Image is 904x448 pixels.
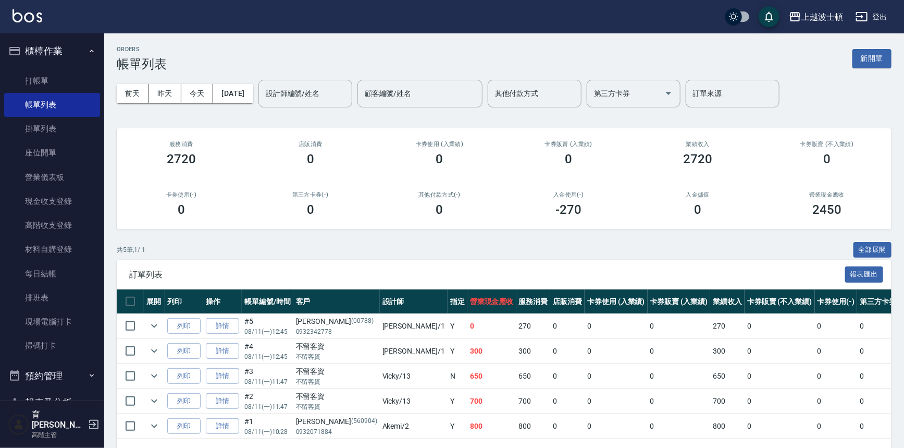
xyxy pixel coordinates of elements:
[516,389,551,414] td: 700
[13,9,42,22] img: Logo
[351,416,377,427] p: (560904)
[296,427,377,437] p: 0932071884
[516,289,551,314] th: 服務消費
[167,368,201,384] button: 列印
[815,314,858,338] td: 0
[815,414,858,439] td: 0
[213,84,253,103] button: [DATE]
[165,289,203,314] th: 列印
[448,364,467,389] td: N
[815,389,858,414] td: 0
[516,414,551,439] td: 800
[801,10,843,23] div: 上越波士頓
[815,289,858,314] th: 卡券使用(-)
[823,152,831,166] h3: 0
[146,343,162,359] button: expand row
[852,53,891,63] a: 新開單
[852,49,891,68] button: 新開單
[565,152,572,166] h3: 0
[694,202,701,217] h3: 0
[710,364,745,389] td: 650
[585,389,648,414] td: 0
[244,427,291,437] p: 08/11 (一) 10:28
[242,364,293,389] td: #3
[146,418,162,434] button: expand row
[4,213,100,237] a: 高階收支登錄
[467,389,516,414] td: 700
[380,339,448,364] td: [PERSON_NAME] /1
[648,364,711,389] td: 0
[648,289,711,314] th: 卡券販賣 (入業績)
[550,289,585,314] th: 店販消費
[258,191,363,198] h2: 第三方卡券(-)
[307,202,314,217] h3: 0
[775,141,879,148] h2: 卡券販賣 (不入業績)
[258,141,363,148] h2: 店販消費
[785,6,847,28] button: 上越波士頓
[745,414,814,439] td: 0
[167,152,196,166] h3: 2720
[4,93,100,117] a: 帳單列表
[550,314,585,338] td: 0
[296,402,377,411] p: 不留客資
[117,84,149,103] button: 前天
[585,314,648,338] td: 0
[32,409,85,430] h5: 育[PERSON_NAME]
[710,339,745,364] td: 300
[556,202,582,217] h3: -270
[296,391,377,402] div: 不留客資
[4,117,100,141] a: 掛單列表
[759,6,779,27] button: save
[296,377,377,386] p: 不留客資
[296,366,377,377] div: 不留客資
[448,339,467,364] td: Y
[388,191,492,198] h2: 其他付款方式(-)
[296,341,377,352] div: 不留客資
[467,414,516,439] td: 800
[178,202,185,217] h3: 0
[745,389,814,414] td: 0
[467,314,516,338] td: 0
[660,85,677,102] button: Open
[550,389,585,414] td: 0
[206,418,239,434] a: 詳情
[380,314,448,338] td: [PERSON_NAME] /1
[244,402,291,411] p: 08/11 (一) 11:47
[550,339,585,364] td: 0
[167,318,201,334] button: 列印
[244,352,291,361] p: 08/11 (一) 12:45
[242,339,293,364] td: #4
[516,191,621,198] h2: 入金使用(-)
[242,414,293,439] td: #1
[4,262,100,286] a: 每日結帳
[550,364,585,389] td: 0
[4,362,100,390] button: 預約管理
[206,343,239,359] a: 詳情
[146,393,162,409] button: expand row
[244,327,291,336] p: 08/11 (一) 12:45
[710,289,745,314] th: 業績收入
[516,141,621,148] h2: 卡券販賣 (入業績)
[853,242,892,258] button: 全部展開
[4,69,100,93] a: 打帳單
[585,414,648,439] td: 0
[4,389,100,416] button: 報表及分析
[242,289,293,314] th: 帳單編號/時間
[296,352,377,361] p: 不留客資
[710,314,745,338] td: 270
[242,389,293,414] td: #2
[146,318,162,334] button: expand row
[206,393,239,409] a: 詳情
[4,141,100,165] a: 座位開單
[380,414,448,439] td: Akemi /2
[648,314,711,338] td: 0
[467,339,516,364] td: 300
[129,141,233,148] h3: 服務消費
[307,152,314,166] h3: 0
[380,289,448,314] th: 設計師
[296,416,377,427] div: [PERSON_NAME]
[745,339,814,364] td: 0
[206,368,239,384] a: 詳情
[4,165,100,189] a: 營業儀表板
[646,191,750,198] h2: 入金儲值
